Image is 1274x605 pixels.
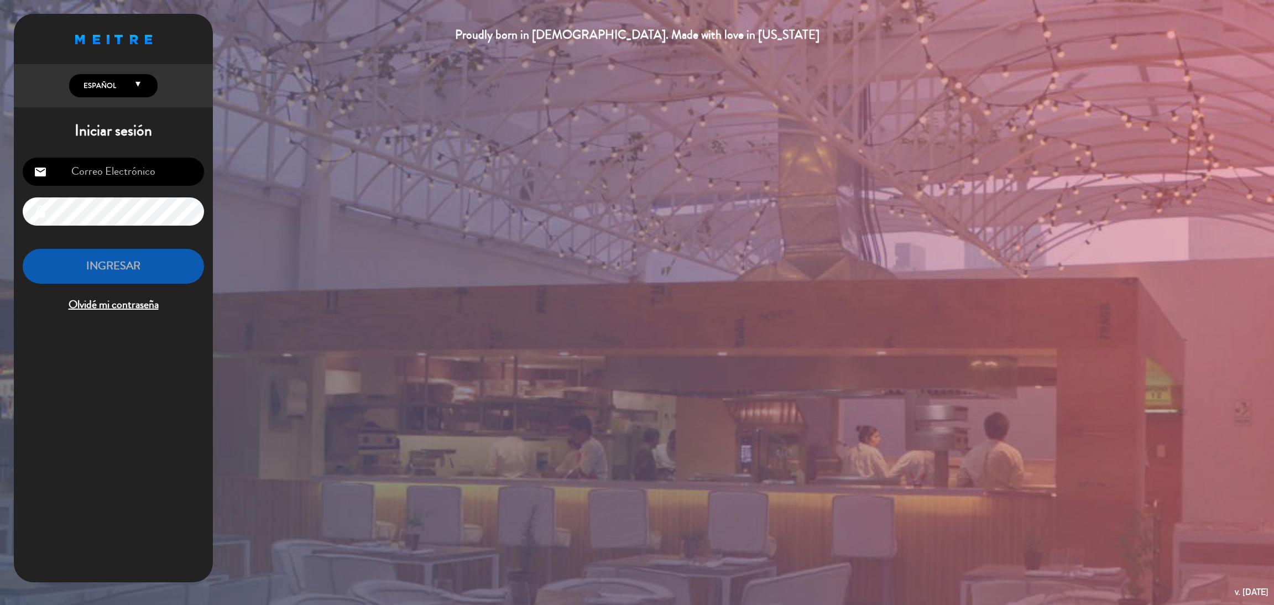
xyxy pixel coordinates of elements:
[23,296,204,314] span: Olvidé mi contraseña
[34,205,47,218] i: lock
[34,165,47,179] i: email
[81,80,116,91] span: Español
[1235,585,1268,599] div: v. [DATE]
[23,249,204,284] button: INGRESAR
[23,158,204,186] input: Correo Electrónico
[14,122,213,140] h1: Iniciar sesión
